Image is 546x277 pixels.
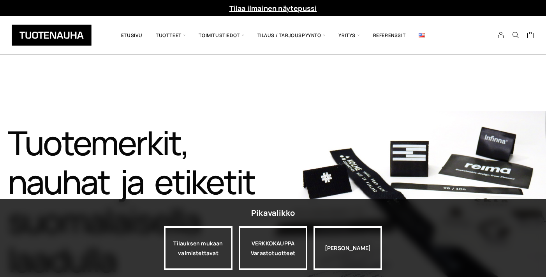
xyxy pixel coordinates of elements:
[229,4,317,13] a: Tilaa ilmainen näytepussi
[332,22,366,49] span: Yritys
[493,32,509,39] a: My Account
[314,226,382,270] div: [PERSON_NAME]
[419,33,425,37] img: English
[114,22,149,49] a: Etusivu
[239,226,307,270] div: VERKKOKAUPPA Varastotuotteet
[508,32,523,39] button: Search
[12,25,92,46] img: Tuotenauha Oy
[366,22,412,49] a: Referenssit
[527,31,534,41] a: Cart
[164,226,232,270] a: Tilauksen mukaan valmistettavat
[192,22,250,49] span: Toimitustiedot
[239,226,307,270] a: VERKKOKAUPPAVarastotuotteet
[149,22,192,49] span: Tuotteet
[251,22,332,49] span: Tilaus / Tarjouspyyntö
[251,206,295,220] div: Pikavalikko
